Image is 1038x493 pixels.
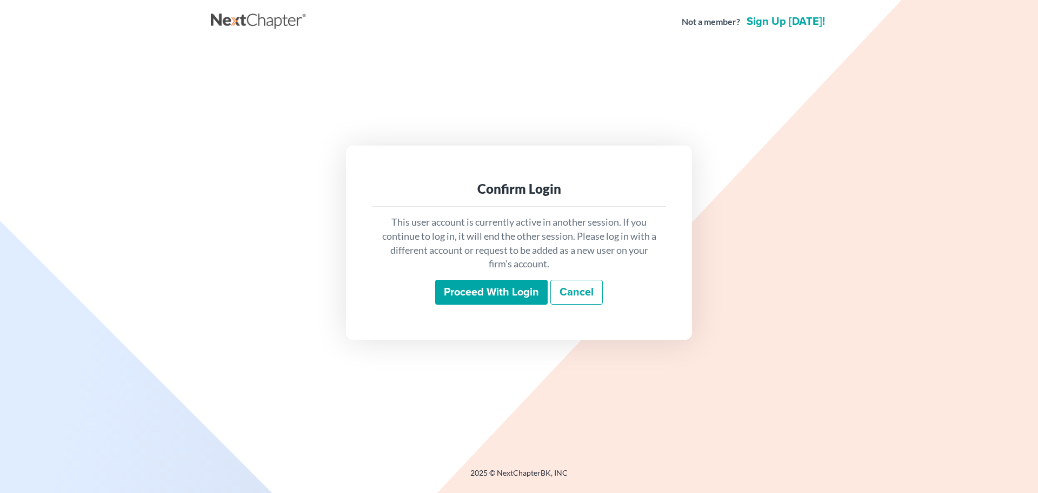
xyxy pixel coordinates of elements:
[381,215,657,271] p: This user account is currently active in another session. If you continue to log in, it will end ...
[744,16,827,27] a: Sign up [DATE]!
[550,280,603,305] a: Cancel
[435,280,548,305] input: Proceed with login
[381,180,657,198] div: Confirm Login
[211,468,827,487] div: 2025 © NextChapterBK, INC
[682,16,740,28] strong: Not a member?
